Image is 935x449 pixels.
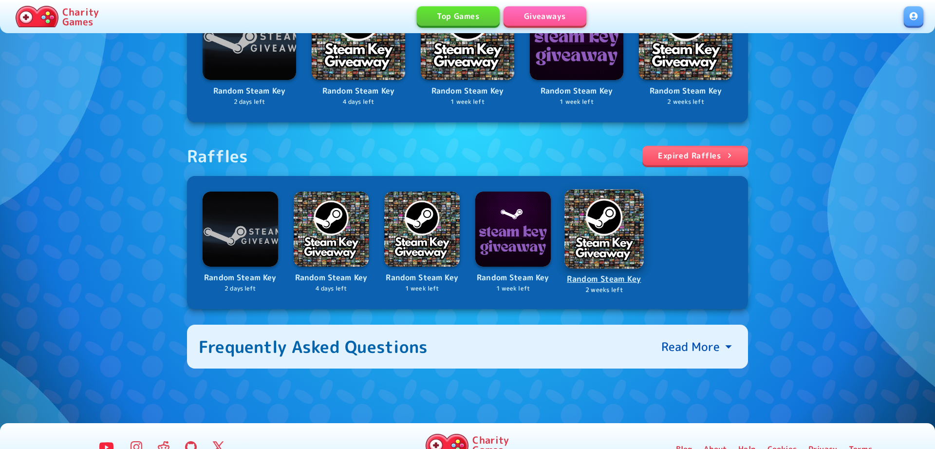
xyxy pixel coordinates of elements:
p: Random Steam Key [530,85,623,98]
img: Logo [564,189,644,269]
p: 1 week left [384,284,460,293]
p: Random Steam Key [312,85,405,98]
a: Expired Raffles [642,146,748,165]
p: Random Steam Key [475,272,551,284]
a: Charity Games [12,4,103,29]
p: 2 weeks left [565,285,643,294]
img: Logo [294,192,369,267]
img: Logo [384,192,460,267]
button: Frequently Asked QuestionsRead More [187,325,748,369]
a: LogoRandom Steam Key2 days left [203,192,278,293]
img: Logo [203,192,278,267]
a: LogoRandom Steam Key2 weeks left [565,190,643,295]
img: Logo [475,192,551,267]
a: Top Games [417,6,500,26]
img: Charity.Games [16,6,58,27]
p: Random Steam Key [294,272,369,284]
p: 2 days left [203,98,296,107]
p: Read More [661,339,720,354]
a: Giveaways [504,6,586,26]
p: 4 days left [294,284,369,293]
p: Charity Games [62,7,99,26]
p: Random Steam Key [203,272,278,284]
p: 1 week left [421,98,514,107]
div: Raffles [187,146,248,166]
p: Random Steam Key [384,272,460,284]
p: Random Steam Key [203,85,296,98]
a: LogoRandom Steam Key4 days left [294,192,369,293]
p: 1 week left [475,284,551,293]
p: 4 days left [312,98,405,107]
p: 2 weeks left [639,98,732,107]
p: 2 days left [203,284,278,293]
a: LogoRandom Steam Key1 week left [475,192,551,293]
p: Random Steam Key [421,85,514,98]
p: 1 week left [530,98,623,107]
a: LogoRandom Steam Key1 week left [384,192,460,293]
div: Frequently Asked Questions [199,336,428,357]
p: Random Steam Key [565,273,643,286]
p: Random Steam Key [639,85,732,98]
